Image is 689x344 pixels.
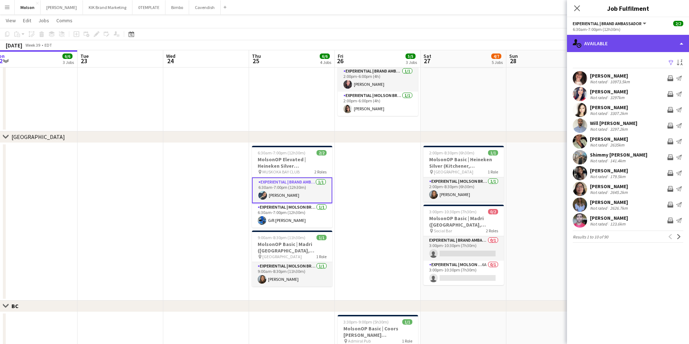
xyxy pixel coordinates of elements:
[434,169,473,175] span: [GEOGRAPHIC_DATA]
[53,16,75,25] a: Comms
[44,42,52,48] div: EDT
[573,21,647,26] button: Experiential | Brand Ambassador
[488,169,498,175] span: 1 Role
[429,209,477,214] span: 3:00pm-10:30pm (7h30m)
[508,57,518,65] span: 28
[422,57,431,65] span: 27
[343,319,389,325] span: 3:30pm-9:00pm (5h30m)
[24,42,42,48] span: Week 39
[79,57,89,65] span: 23
[406,60,417,65] div: 3 Jobs
[590,79,609,84] div: Not rated
[402,338,412,344] span: 1 Role
[486,228,498,233] span: 2 Roles
[402,319,412,325] span: 1/1
[609,174,627,179] div: 179.5km
[590,120,637,126] div: Will [PERSON_NAME]
[320,54,330,59] span: 6/6
[609,142,626,148] div: 2635km
[62,54,72,59] span: 6/6
[251,57,261,65] span: 25
[567,4,689,13] h3: Job Fulfilment
[23,17,31,24] span: Edit
[590,88,628,95] div: [PERSON_NAME]
[165,0,189,14] button: Bimbo
[609,158,627,163] div: 141.4km
[348,338,371,344] span: Admiral Pub
[258,235,305,240] span: 9:00am-8:30pm (11h30m)
[590,158,609,163] div: Not rated
[573,234,608,240] span: Results 1 to 10 of 90
[338,36,418,116] app-job-card: 2:00pm-6:00pm (4h)2/2MolsonOP Basic | Heineken Silver ([GEOGRAPHIC_DATA], [GEOGRAPHIC_DATA]) [PER...
[429,150,474,155] span: 2:00pm-8:30pm (6h30m)
[316,254,327,259] span: 1 Role
[609,111,629,116] div: 3307.2km
[338,67,418,92] app-card-role: Experiential | Brand Ambassador1/12:00pm-6:00pm (4h)[PERSON_NAME]
[434,228,452,233] span: Social Bar
[132,0,165,14] button: 0TEMPLATE
[56,17,72,24] span: Comms
[491,54,501,59] span: 4/7
[423,156,504,169] h3: MolsonOP Basic | Heineken Silver (Kitchener, [GEOGRAPHIC_DATA])
[252,177,332,203] app-card-role: Experiential | Brand Ambassador1/16:30am-7:00pm (12h30m)[PERSON_NAME]
[590,205,609,211] div: Not rated
[609,205,629,211] div: 2626.7km
[252,156,332,169] h3: MolsonOP Elevated | Heineken Silver (Gravenhurst, [GEOGRAPHIC_DATA])
[423,205,504,285] app-job-card: 3:00pm-10:30pm (7h30m)0/2MolsonOP Basic | Madri ([GEOGRAPHIC_DATA], [GEOGRAPHIC_DATA]) Social Bar...
[609,126,629,132] div: 3297.2km
[423,215,504,228] h3: MolsonOP Basic | Madri ([GEOGRAPHIC_DATA], [GEOGRAPHIC_DATA])
[609,95,626,100] div: 3297km
[338,325,418,338] h3: MolsonOP Basic | Coors [PERSON_NAME] ([GEOGRAPHIC_DATA], [GEOGRAPHIC_DATA])
[590,126,609,132] div: Not rated
[567,35,689,52] div: Available
[590,136,628,142] div: [PERSON_NAME]
[590,73,631,79] div: [PERSON_NAME]
[41,0,83,14] button: [PERSON_NAME]
[317,235,327,240] span: 1/1
[262,254,302,259] span: [GEOGRAPHIC_DATA]
[63,60,74,65] div: 3 Jobs
[337,57,343,65] span: 26
[38,17,49,24] span: Jobs
[11,133,65,140] div: [GEOGRAPHIC_DATA]
[252,262,332,287] app-card-role: Experiential | Molson Brand Specialist1/19:00am-8:30pm (11h30m)[PERSON_NAME]
[573,27,683,32] div: 6:30am-7:00pm (12h30m)
[80,53,89,59] span: Tue
[590,152,647,158] div: Shimmy [PERSON_NAME]
[590,221,609,227] div: Not rated
[590,111,609,116] div: Not rated
[338,92,418,116] app-card-role: Experiential | Molson Brand Specialist1/12:00pm-6:00pm (4h)[PERSON_NAME]
[509,53,518,59] span: Sun
[36,16,52,25] a: Jobs
[423,236,504,261] app-card-role: Experiential | Brand Ambassador0/13:00pm-10:30pm (7h30m)
[590,215,628,221] div: [PERSON_NAME]
[590,174,609,179] div: Not rated
[609,221,627,227] div: 123.6km
[488,209,498,214] span: 0/2
[423,261,504,285] app-card-role: Experiential | Molson Brand Specialist6A0/13:00pm-10:30pm (7h30m)
[423,177,504,202] app-card-role: Experiential | Molson Brand Specialist1/12:00pm-8:30pm (6h30m)[PERSON_NAME]
[314,169,327,175] span: 2 Roles
[590,95,609,100] div: Not rated
[338,53,343,59] span: Fri
[6,17,16,24] span: View
[262,169,300,175] span: MUSKOKA BAY CLUB
[488,150,498,155] span: 1/1
[252,53,261,59] span: Thu
[590,190,609,195] div: Not rated
[11,302,24,310] div: BC
[590,142,609,148] div: Not rated
[423,146,504,202] div: 2:00pm-8:30pm (6h30m)1/1MolsonOP Basic | Heineken Silver (Kitchener, [GEOGRAPHIC_DATA]) [GEOGRAPH...
[492,60,503,65] div: 5 Jobs
[252,231,332,287] app-job-card: 9:00am-8:30pm (11h30m)1/1MolsonOP Basic | Madri ([GEOGRAPHIC_DATA], [GEOGRAPHIC_DATA]) [GEOGRAPHI...
[15,0,41,14] button: Molson
[20,16,34,25] a: Edit
[3,16,19,25] a: View
[590,167,628,174] div: [PERSON_NAME]
[590,199,629,205] div: [PERSON_NAME]
[423,53,431,59] span: Sat
[590,104,629,111] div: [PERSON_NAME]
[83,0,132,14] button: KIK Brand Marketing
[317,150,327,155] span: 2/2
